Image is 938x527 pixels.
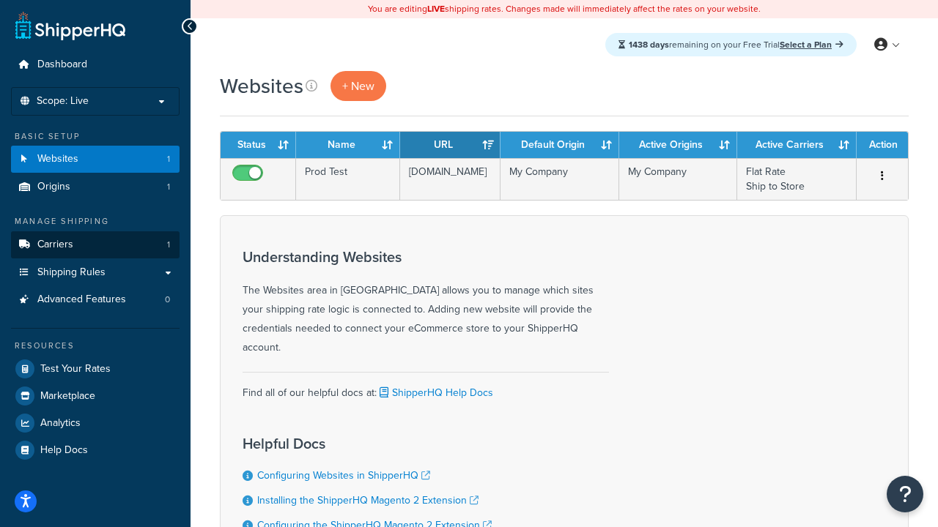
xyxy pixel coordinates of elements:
h1: Websites [220,72,303,100]
span: Dashboard [37,59,87,71]
div: remaining on your Free Trial [605,33,857,56]
th: Active Origins: activate to sort column ascending [619,132,737,158]
div: Basic Setup [11,130,180,143]
th: Action [857,132,908,158]
span: 0 [165,294,170,306]
h3: Helpful Docs [243,436,506,452]
span: Analytics [40,417,81,430]
td: My Company [501,158,618,200]
a: Advanced Features 0 [11,286,180,313]
span: Help Docs [40,444,88,457]
span: + New [342,78,374,94]
li: Carriers [11,231,180,258]
li: Origins [11,173,180,201]
td: [DOMAIN_NAME] [400,158,501,200]
a: Installing the ShipperHQ Magento 2 Extension [257,493,479,508]
td: My Company [619,158,737,200]
span: 1 [167,181,170,193]
span: 1 [167,153,170,165]
a: Marketplace [11,383,180,409]
strong: 1438 days [629,38,669,51]
div: The Websites area in [GEOGRAPHIC_DATA] allows you to manage which sites your shipping rate logic ... [243,249,609,357]
a: + New [330,71,386,101]
a: Help Docs [11,437,180,463]
li: Advanced Features [11,286,180,313]
a: Dashboard [11,51,180,78]
th: Default Origin: activate to sort column ascending [501,132,618,158]
a: Select a Plan [780,38,843,51]
a: Websites 1 [11,146,180,173]
span: Carriers [37,239,73,251]
a: Configuring Websites in ShipperHQ [257,468,430,483]
th: Status: activate to sort column ascending [221,132,296,158]
span: Marketplace [40,390,95,403]
span: 1 [167,239,170,251]
th: URL: activate to sort column ascending [400,132,501,158]
li: Websites [11,146,180,173]
a: Test Your Rates [11,356,180,382]
a: Analytics [11,410,180,436]
span: Scope: Live [37,95,89,108]
button: Open Resource Center [887,476,923,512]
a: Carriers 1 [11,231,180,258]
span: Advanced Features [37,294,126,306]
span: Origins [37,181,70,193]
span: Shipping Rules [37,266,106,279]
a: Origins 1 [11,173,180,201]
a: ShipperHQ Help Docs [377,385,493,400]
div: Manage Shipping [11,215,180,228]
div: Find all of our helpful docs at: [243,372,609,403]
b: LIVE [427,2,445,15]
th: Name: activate to sort column ascending [296,132,400,158]
a: ShipperHQ Home [15,11,125,40]
th: Active Carriers: activate to sort column ascending [737,132,857,158]
span: Websites [37,153,78,165]
td: Flat Rate Ship to Store [737,158,857,200]
h3: Understanding Websites [243,249,609,265]
span: Test Your Rates [40,363,111,375]
a: Shipping Rules [11,259,180,286]
div: Resources [11,340,180,352]
td: Prod Test [296,158,400,200]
